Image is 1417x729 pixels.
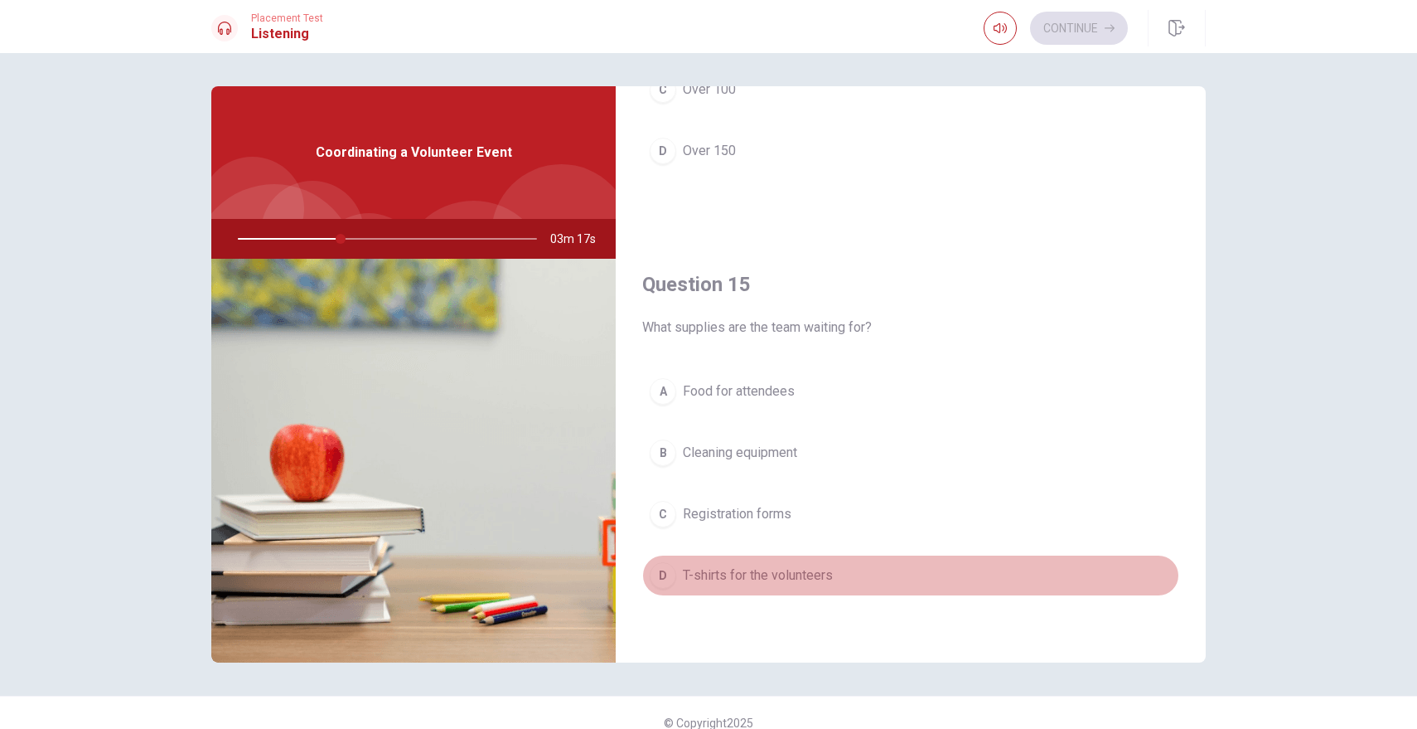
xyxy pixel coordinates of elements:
span: Coordinating a Volunteer Event [316,143,512,163]
span: Cleaning equipment [683,443,797,463]
div: A [650,378,676,405]
button: DT-shirts for the volunteers [642,555,1179,596]
span: Placement Test [251,12,323,24]
button: DOver 150 [642,130,1179,172]
div: C [650,76,676,103]
span: Over 150 [683,141,736,161]
div: B [650,440,676,466]
span: 03m 17s [550,219,609,259]
img: Coordinating a Volunteer Event [211,259,616,663]
span: Food for attendees [683,382,795,401]
span: Registration forms [683,504,791,524]
div: D [650,138,676,164]
button: AFood for attendees [642,371,1179,412]
h4: Question 15 [642,271,1179,298]
div: D [650,562,676,589]
div: C [650,501,676,527]
h1: Listening [251,24,323,44]
span: Over 100 [683,80,736,100]
span: What supplies are the team waiting for? [642,318,1179,338]
button: BCleaning equipment [642,432,1179,474]
button: COver 100 [642,69,1179,110]
button: CRegistration forms [642,493,1179,535]
span: T-shirts for the volunteers [683,566,833,586]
